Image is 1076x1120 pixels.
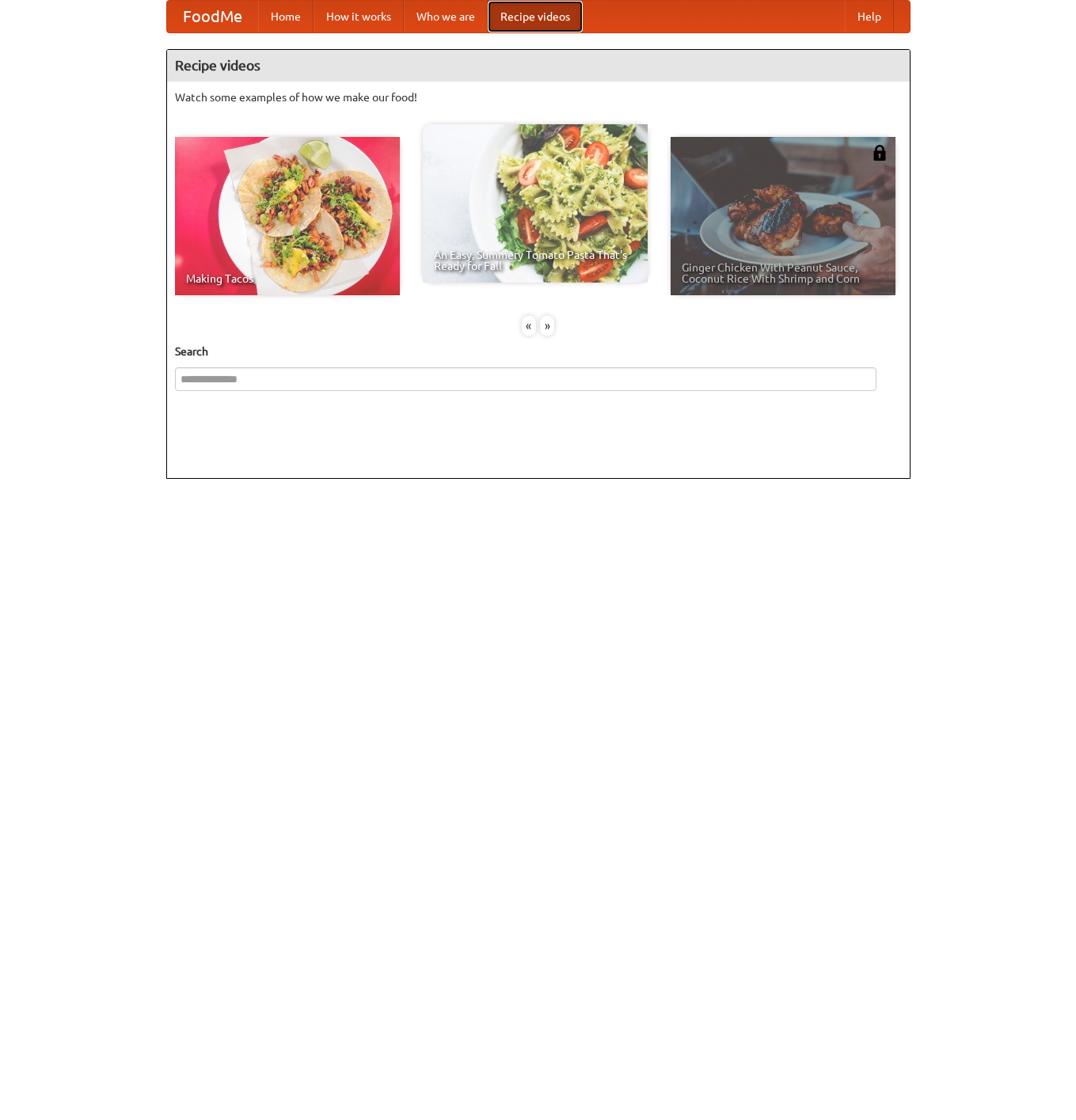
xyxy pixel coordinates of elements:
a: How it works [314,1,404,32]
span: An Easy, Summery Tomato Pasta That's Ready for Fall [434,249,637,271]
a: An Easy, Summery Tomato Pasta That's Ready for Fall [423,124,648,283]
h4: Recipe videos [167,50,910,82]
img: 483408.png [872,145,888,161]
p: Watch some examples of how we make our food! [175,89,902,105]
div: « [522,316,536,336]
a: Making Tacos [175,137,400,295]
a: Home [258,1,314,32]
a: Help [845,1,894,32]
div: » [540,316,554,336]
span: Making Tacos [186,273,389,284]
a: Recipe videos [488,1,583,32]
h5: Search [175,344,902,359]
a: FoodMe [167,1,258,32]
a: Who we are [404,1,488,32]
